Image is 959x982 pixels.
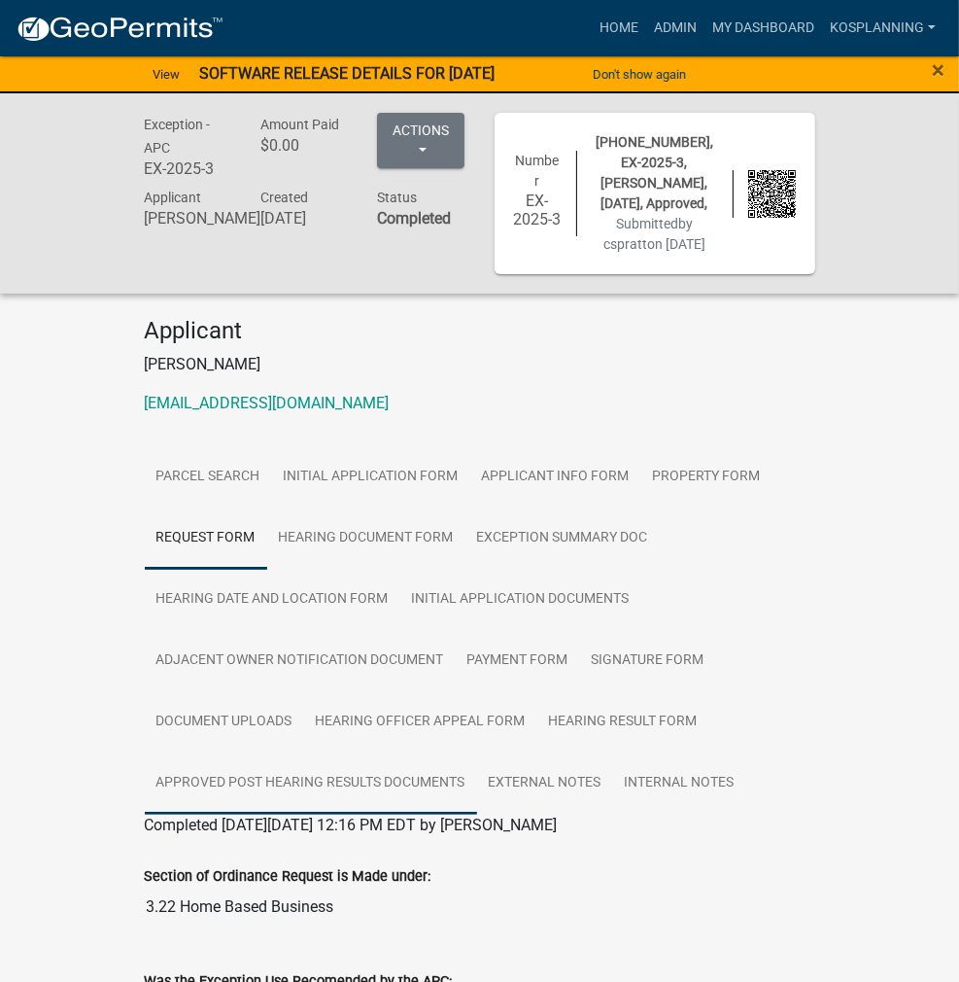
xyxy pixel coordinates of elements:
label: Section of Ordinance Request is Made under: [145,870,431,884]
strong: SOFTWARE RELEASE DETAILS FOR [DATE] [199,64,495,83]
a: Adjacent Owner Notification Document [145,630,456,692]
span: Exception - APC [145,117,211,156]
a: Request Form [145,508,267,570]
a: Hearing Officer Appeal Form [304,691,537,754]
a: My Dashboard [704,10,822,47]
a: Approved Post Hearing Results Documents [145,753,477,815]
button: Don't show again [585,58,694,90]
p: [PERSON_NAME] [145,353,815,376]
a: Hearing Date and Location Form [145,569,400,631]
a: View [145,58,188,90]
img: QR code [748,170,796,218]
a: Internal Notes [613,753,746,815]
h4: Applicant [145,317,815,345]
a: Applicant Info Form [470,446,641,509]
a: Admin [646,10,704,47]
a: Parcel search [145,446,272,509]
span: Created [260,190,308,205]
h6: EX-2025-3 [145,159,232,178]
span: × [932,56,944,84]
h6: [DATE] [260,209,348,228]
strong: Completed [377,209,451,228]
button: Close [932,58,944,82]
span: Completed [DATE][DATE] 12:16 PM EDT by [PERSON_NAME] [145,816,558,834]
span: Submitted on [DATE] [603,216,705,252]
h6: $0.00 [260,136,348,155]
a: Hearing Result Form [537,691,709,754]
span: Number [516,153,560,189]
h6: EX-2025-3 [514,192,562,228]
span: Status [377,190,417,205]
a: Initial Application Form [272,446,470,509]
a: [EMAIL_ADDRESS][DOMAIN_NAME] [145,394,390,412]
span: Applicant [145,190,202,205]
a: Payment Form [456,630,580,692]
a: Initial Application Documents [400,569,641,631]
a: Exception Summary Doc [465,508,660,570]
a: kosplanning [822,10,943,47]
a: Home [592,10,646,47]
a: External Notes [477,753,613,815]
span: Amount Paid [260,117,339,132]
span: [PHONE_NUMBER], EX-2025-3, [PERSON_NAME], [DATE], Approved, [596,134,713,211]
a: Hearing Document Form [267,508,465,570]
a: Signature Form [580,630,716,692]
h6: [PERSON_NAME] [145,209,232,228]
a: Property Form [641,446,772,509]
button: Actions [377,113,464,168]
a: Document Uploads [145,691,304,754]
